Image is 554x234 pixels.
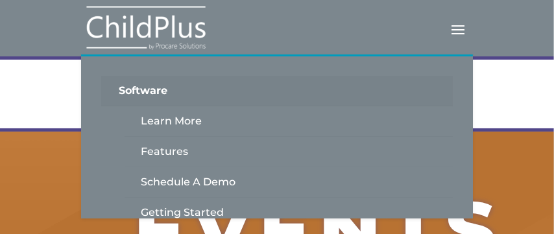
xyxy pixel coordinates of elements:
[125,137,453,167] a: Features
[125,167,453,198] a: Schedule A Demo
[125,106,453,137] a: Learn More
[101,76,453,106] a: Software
[125,198,453,228] a: Getting Started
